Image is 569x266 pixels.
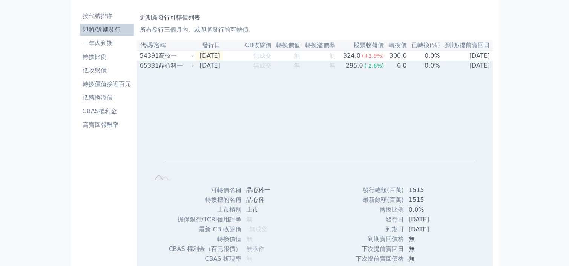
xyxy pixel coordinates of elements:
li: CBAS權利金 [80,107,134,116]
td: 轉換價值 [168,234,241,244]
a: 即將/近期發行 [80,24,134,36]
div: 高技一 [159,51,193,60]
div: 晶心科一 [159,61,193,70]
td: [DATE] [404,224,461,234]
th: 轉換價 [384,40,407,51]
td: [DATE] [440,61,493,71]
span: 無成交 [253,62,271,69]
th: 轉換價值 [272,40,301,51]
span: 無成交 [249,226,267,233]
td: 晶心科一 [242,185,292,195]
td: 300.0 [384,51,407,61]
td: 轉換比例 [355,205,404,215]
td: 上市 [242,205,292,215]
td: 轉換標的名稱 [168,195,241,205]
td: 可轉債名稱 [168,185,241,195]
div: 324.0 [342,51,362,60]
th: 代碼/名稱 [137,40,196,51]
td: 0.0 [384,61,407,71]
th: 發行日 [196,40,223,51]
a: 低收盤價 [80,65,134,77]
td: 0.0% [407,51,440,61]
th: CB收盤價 [223,40,272,51]
p: 所有發行三個月內、或即將發行的可轉債。 [140,25,490,34]
td: 無 [404,234,461,244]
li: 按代號排序 [80,12,134,21]
a: 低轉換溢價 [80,92,134,104]
a: 轉換比例 [80,51,134,63]
td: [DATE] [196,51,223,61]
td: 下次提前賣回日 [355,244,404,254]
li: 低轉換溢價 [80,93,134,102]
td: 下次提前賣回價格 [355,254,404,264]
li: 一年內到期 [80,39,134,48]
th: 股票收盤價 [336,40,384,51]
td: 發行日 [355,215,404,224]
td: 晶心科 [242,195,292,205]
span: (+2.9%) [362,53,384,59]
li: 轉換比例 [80,52,134,62]
g: Chart [158,82,475,172]
td: 0.0% [404,205,461,215]
span: 無 [246,255,252,262]
td: CBAS 折現率 [168,254,241,264]
td: 擔保銀行/TCRI信用評等 [168,215,241,224]
th: 已轉換(%) [407,40,440,51]
div: 65331 [140,61,157,70]
span: 無 [246,235,252,243]
li: 轉換價值接近百元 [80,80,134,89]
th: 轉換溢價率 [301,40,336,51]
td: 1515 [404,195,461,205]
span: 無 [294,52,300,59]
td: [DATE] [404,215,461,224]
span: 無 [246,216,252,223]
a: 一年內到期 [80,37,134,49]
span: 無成交 [253,52,271,59]
a: 高賣回報酬率 [80,119,134,131]
a: CBAS權利金 [80,105,134,117]
span: 無 [329,62,335,69]
a: 按代號排序 [80,10,134,22]
td: CBAS 權利金（百元報價） [168,244,241,254]
td: 到期賣回價格 [355,234,404,244]
a: 轉換價值接近百元 [80,78,134,90]
li: 即將/近期發行 [80,25,134,34]
th: 到期/提前賣回日 [440,40,493,51]
td: 上市櫃別 [168,205,241,215]
h1: 近期新發行可轉債列表 [140,13,490,22]
span: 無 [294,62,300,69]
li: 高賣回報酬率 [80,120,134,129]
td: 發行總額(百萬) [355,185,404,195]
td: [DATE] [196,61,223,71]
td: [DATE] [440,51,493,61]
span: 無承作 [246,245,264,252]
div: 54391 [140,51,157,60]
td: 1515 [404,185,461,195]
td: 到期日 [355,224,404,234]
td: 0.0% [407,61,440,71]
div: 295.0 [344,61,365,70]
td: 無 [404,244,461,254]
span: (-2.6%) [364,63,384,69]
td: 最新 CB 收盤價 [168,224,241,234]
td: 無 [404,254,461,264]
li: 低收盤價 [80,66,134,75]
td: 最新餘額(百萬) [355,195,404,205]
span: 無 [329,52,335,59]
